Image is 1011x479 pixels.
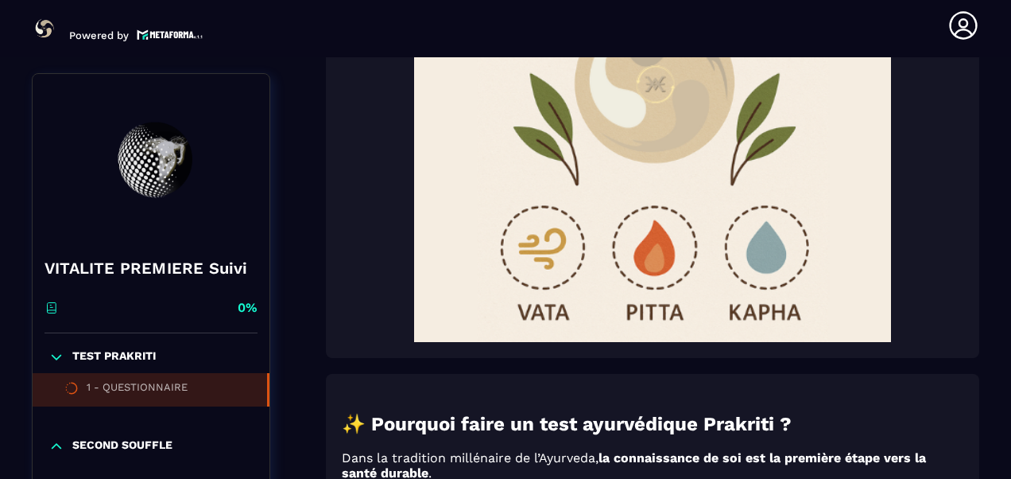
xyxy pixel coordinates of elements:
p: TEST PRAKRITI [72,349,156,365]
img: logo [137,28,203,41]
p: SECOND SOUFFLE [72,438,172,454]
img: banner [45,86,258,245]
h4: VITALITE PREMIERE Suivi [45,257,258,279]
strong: ✨ Pourquoi faire un test ayurvédique Prakriti ? [342,413,792,435]
p: Powered by [69,29,129,41]
p: 0% [238,299,258,317]
img: logo-branding [32,16,57,41]
div: 1 - QUESTIONNAIRE [87,381,188,399]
